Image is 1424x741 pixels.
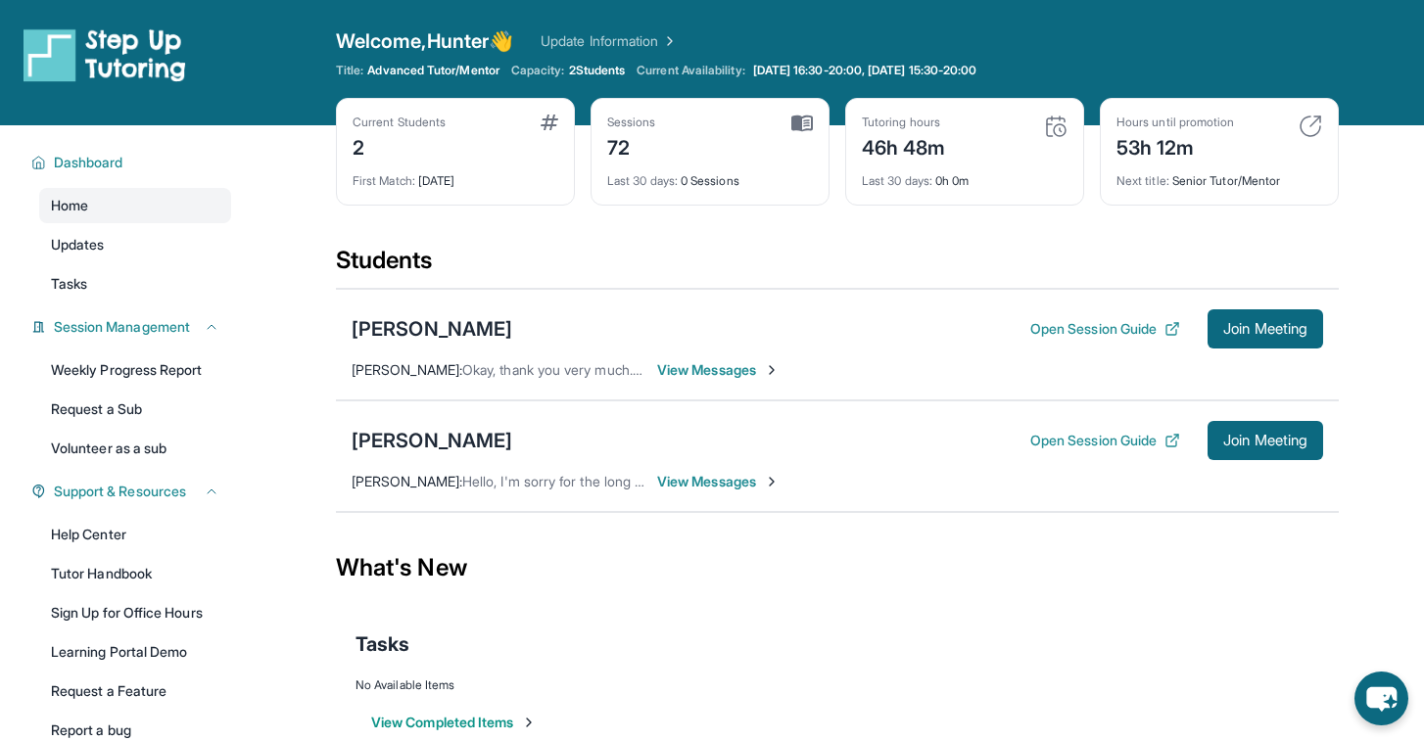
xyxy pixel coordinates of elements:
[356,630,409,658] span: Tasks
[39,188,231,223] a: Home
[353,162,558,189] div: [DATE]
[862,115,946,130] div: Tutoring hours
[336,245,1339,288] div: Students
[39,352,231,388] a: Weekly Progress Report
[39,673,231,709] a: Request a Feature
[353,115,446,130] div: Current Students
[657,360,780,380] span: View Messages
[51,274,87,294] span: Tasks
[352,315,512,343] div: [PERSON_NAME]
[1030,431,1180,450] button: Open Session Guide
[1208,421,1323,460] button: Join Meeting
[657,472,780,491] span: View Messages
[607,162,813,189] div: 0 Sessions
[39,227,231,262] a: Updates
[1223,323,1307,335] span: Join Meeting
[862,173,932,188] span: Last 30 days :
[54,153,123,172] span: Dashboard
[1116,130,1234,162] div: 53h 12m
[367,63,498,78] span: Advanced Tutor/Mentor
[764,474,780,489] img: Chevron-Right
[1223,435,1307,446] span: Join Meeting
[371,713,537,732] button: View Completed Items
[39,517,231,552] a: Help Center
[51,196,88,215] span: Home
[1208,309,1323,348] button: Join Meeting
[791,115,813,132] img: card
[862,162,1068,189] div: 0h 0m
[749,63,981,78] a: [DATE] 16:30-20:00, [DATE] 15:30-20:00
[1299,115,1322,138] img: card
[511,63,565,78] span: Capacity:
[51,235,105,255] span: Updates
[658,31,678,51] img: Chevron Right
[1116,173,1169,188] span: Next title :
[356,677,1319,693] div: No Available Items
[607,115,656,130] div: Sessions
[46,482,219,501] button: Support & Resources
[353,130,446,162] div: 2
[352,361,462,378] span: [PERSON_NAME] :
[39,556,231,591] a: Tutor Handbook
[1116,162,1322,189] div: Senior Tutor/Mentor
[336,27,513,55] span: Welcome, Hunter 👋
[46,317,219,337] button: Session Management
[637,63,744,78] span: Current Availability:
[541,31,678,51] a: Update Information
[753,63,977,78] span: [DATE] 16:30-20:00, [DATE] 15:30-20:00
[54,482,186,501] span: Support & Resources
[353,173,415,188] span: First Match :
[1044,115,1068,138] img: card
[1030,319,1180,339] button: Open Session Guide
[39,392,231,427] a: Request a Sub
[764,362,780,378] img: Chevron-Right
[54,317,190,337] span: Session Management
[607,130,656,162] div: 72
[24,27,186,82] img: logo
[39,431,231,466] a: Volunteer as a sub
[1116,115,1234,130] div: Hours until promotion
[352,473,462,489] span: [PERSON_NAME] :
[336,525,1339,611] div: What's New
[46,153,219,172] button: Dashboard
[607,173,678,188] span: Last 30 days :
[39,634,231,670] a: Learning Portal Demo
[336,63,363,78] span: Title:
[862,130,946,162] div: 46h 48m
[39,595,231,630] a: Sign Up for Office Hours
[352,427,512,454] div: [PERSON_NAME]
[1354,672,1408,725] button: chat-button
[39,266,231,301] a: Tasks
[541,115,558,130] img: card
[569,63,626,78] span: 2 Students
